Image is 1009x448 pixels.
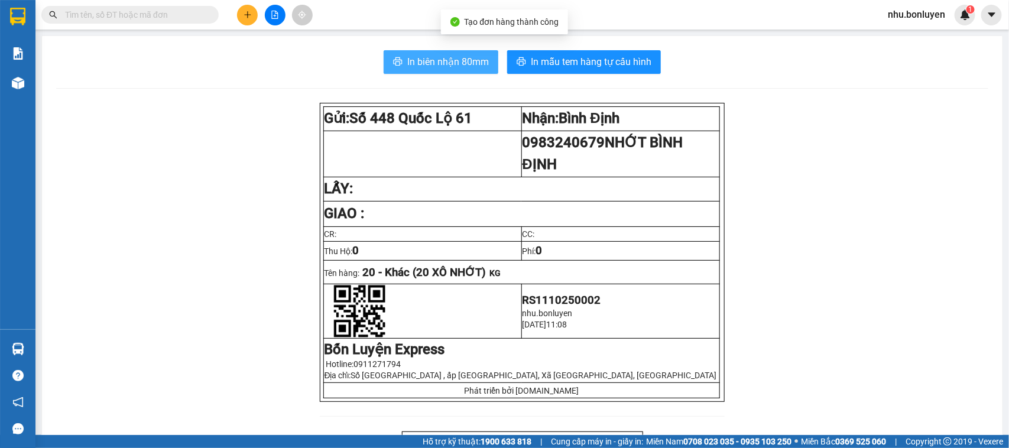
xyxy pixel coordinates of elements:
[521,241,719,260] td: Phí:
[517,57,526,68] span: printer
[801,435,886,448] span: Miền Bắc
[507,50,661,74] button: printerIn mẫu tem hàng tự cấu hình
[325,266,719,279] p: Tên hàng:
[325,341,445,358] strong: Bốn Luyện Express
[325,205,365,222] strong: GIAO :
[12,343,24,355] img: warehouse-icon
[12,77,24,89] img: warehouse-icon
[987,9,997,20] span: caret-down
[423,435,531,448] span: Hỗ trợ kỹ thuật:
[12,423,24,434] span: message
[683,437,791,446] strong: 0708 023 035 - 0935 103 250
[966,5,975,14] sup: 1
[384,50,498,74] button: printerIn biên nhận 80mm
[521,226,719,241] td: CC:
[323,226,521,241] td: CR:
[333,285,386,337] img: qr-code
[536,244,543,257] span: 0
[878,7,955,22] span: nhu.bonluyen
[393,57,403,68] span: printer
[465,17,559,27] span: Tạo đơn hàng thành công
[350,110,473,126] span: Số 448 Quốc Lộ 61
[353,244,359,257] span: 0
[12,397,24,408] span: notification
[363,266,486,279] span: 20 - Khác (20 XÔ NHỚT)
[794,439,798,444] span: ⚪️
[323,383,719,398] td: Phát triển bởi [DOMAIN_NAME]
[943,437,952,446] span: copyright
[326,359,401,369] span: Hotline:
[523,294,601,307] span: RS1110250002
[325,180,353,197] strong: LẤY:
[646,435,791,448] span: Miền Nam
[523,320,547,329] span: [DATE]
[547,320,567,329] span: 11:08
[968,5,972,14] span: 1
[981,5,1002,25] button: caret-down
[523,134,683,173] span: 0983240679
[271,11,279,19] span: file-add
[481,437,531,446] strong: 1900 633 818
[323,241,521,260] td: Thu Hộ:
[450,17,460,27] span: check-circle
[490,268,501,278] span: KG
[65,8,205,21] input: Tìm tên, số ĐT hoặc mã đơn
[354,359,401,369] span: 0911271794
[835,437,886,446] strong: 0369 525 060
[10,8,25,25] img: logo-vxr
[237,5,258,25] button: plus
[559,110,619,126] span: Bình Định
[325,371,717,380] span: Địa chỉ:
[49,11,57,19] span: search
[292,5,313,25] button: aim
[325,110,473,126] strong: Gửi:
[12,47,24,60] img: solution-icon
[407,54,489,69] span: In biên nhận 80mm
[523,110,619,126] strong: Nhận:
[351,371,717,380] span: Số [GEOGRAPHIC_DATA] , ấp [GEOGRAPHIC_DATA], Xã [GEOGRAPHIC_DATA], [GEOGRAPHIC_DATA]
[298,11,306,19] span: aim
[244,11,252,19] span: plus
[551,435,643,448] span: Cung cấp máy in - giấy in:
[265,5,285,25] button: file-add
[960,9,971,20] img: icon-new-feature
[540,435,542,448] span: |
[895,435,897,448] span: |
[523,309,573,318] span: nhu.bonluyen
[12,370,24,381] span: question-circle
[531,54,651,69] span: In mẫu tem hàng tự cấu hình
